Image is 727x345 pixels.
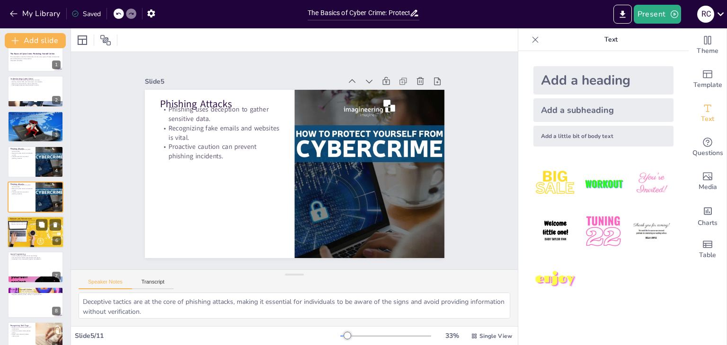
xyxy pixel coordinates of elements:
[533,258,577,302] img: 7.jpeg
[10,290,61,292] p: Strong passwords and two-factor authentication enhance security.
[164,91,285,122] p: Phishing uses deception to gather sensitive data.
[689,62,727,96] div: Add ready made slides
[10,152,33,155] p: Recognizing fake emails and websites is vital.
[100,34,111,46] span: Position
[10,293,61,295] p: Regularly reviewing privacy settings is a good practice.
[10,184,33,187] p: Phishing uses deception to gather sensitive data.
[581,162,625,206] img: 2.jpeg
[10,259,61,260] p: Awareness is key to protection against manipulation.
[36,219,47,230] button: Duplicate Slide
[634,5,681,24] button: Present
[52,131,61,139] div: 3
[697,5,714,24] button: r c
[10,217,61,220] p: Malware and Ransomware
[75,33,90,48] div: Layout
[10,52,54,55] strong: The Basics of Cyber Crime: Protecting Yourself Online
[701,114,714,124] span: Text
[533,209,577,253] img: 4.jpeg
[52,307,61,315] div: 8
[697,46,718,56] span: Theme
[10,114,61,116] p: Phishing is a deceptive practice to obtain information.
[10,112,61,115] p: Types of Cyber Crime
[53,236,61,245] div: 6
[689,28,727,62] div: Change the overall theme
[479,332,512,340] span: Single View
[10,334,33,337] p: Assess communications before clicking links.
[613,5,632,24] button: Export to PowerPoint
[75,331,340,340] div: Slide 5 / 11
[10,84,61,86] p: Taking steps to secure online activities is crucial.
[543,28,679,51] p: Text
[52,166,61,175] div: 4
[5,33,66,48] button: Add slide
[71,9,101,18] div: Saved
[153,61,351,91] div: Slide 5
[533,126,674,147] div: Add a little bit of body text
[699,250,716,260] span: Table
[10,83,61,85] p: Recognizing these threats is key to protection.
[10,149,33,152] p: Phishing uses deception to gather sensitive data.
[8,251,63,283] div: 7
[10,188,33,191] p: Recognizing fake emails and websites is vital.
[10,116,61,118] p: Malware and ransomware can cause significant damage.
[160,128,282,159] p: Proactive caution can prevent phishing incidents.
[10,222,61,224] p: Ransomware can lead to data loss and financial loss.
[166,83,286,110] p: Phishing Attacks
[10,288,61,291] p: Protecting Yourself Online
[629,209,674,253] img: 6.jpeg
[10,327,33,330] p: Be aware of suspicious emails and attachments.
[8,287,63,318] div: 8
[533,66,674,95] div: Add a heading
[10,118,61,120] p: Social engineering exploits human psychology.
[52,96,61,104] div: 2
[693,80,722,90] span: Template
[8,181,63,213] div: 5
[308,6,409,20] input: Insert title
[10,147,33,150] p: Phishing Attacks
[698,218,718,228] span: Charts
[441,331,463,340] div: 33 %
[52,60,61,69] div: 1
[581,209,625,253] img: 5.jpeg
[692,148,723,158] span: Questions
[162,110,284,141] p: Recognizing fake emails and websites is vital.
[699,182,717,192] span: Media
[689,198,727,233] div: Add charts and graphs
[52,201,61,210] div: 5
[10,324,33,327] p: Recognizing Red Flags
[8,41,63,72] div: 1
[7,216,64,248] div: 6
[689,96,727,130] div: Add text boxes
[689,130,727,164] div: Get real-time input from your audience
[689,164,727,198] div: Add images, graphics, shapes or video
[10,257,61,259] p: Common tactics include impersonation and urgency.
[10,220,61,222] p: Malware includes various harmful software types.
[79,293,510,319] textarea: Deceptive tactics are at the core of phishing attacks, making it essential for individuals to be ...
[10,81,61,83] p: Hacking, identity theft, and online scams are examples.
[79,279,132,289] button: Speaker Notes
[8,76,63,107] div: 2
[52,272,61,280] div: 7
[8,146,63,177] div: 4
[697,6,714,23] div: r c
[10,56,61,60] p: This presentation covers the fundamentals of cyber crime, types of threats, and practical tips to...
[10,255,61,257] p: Social engineering exploits human psychology.
[10,223,61,225] p: Regular backups and antivirus software are essential.
[10,191,33,194] p: Proactive caution can prevent phishing incidents.
[10,156,33,159] p: Proactive caution can prevent phishing incidents.
[10,77,61,80] p: Understanding Cyber Crime
[10,292,61,294] p: Caution in sharing personal information is essential.
[10,79,61,81] p: Cyber crime encompasses illegal internet activities.
[10,253,61,256] p: Social Engineering
[629,162,674,206] img: 3.jpeg
[10,330,33,333] p: Verify the sender's identity before acting.
[10,182,33,185] p: Phishing Attacks
[132,279,174,289] button: Transcript
[533,98,674,122] div: Add a subheading
[50,219,61,230] button: Delete Slide
[689,233,727,267] div: Add a table
[8,111,63,142] div: 3
[10,60,61,61] p: Generated with [URL]
[7,6,64,21] button: My Library
[533,162,577,206] img: 1.jpeg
